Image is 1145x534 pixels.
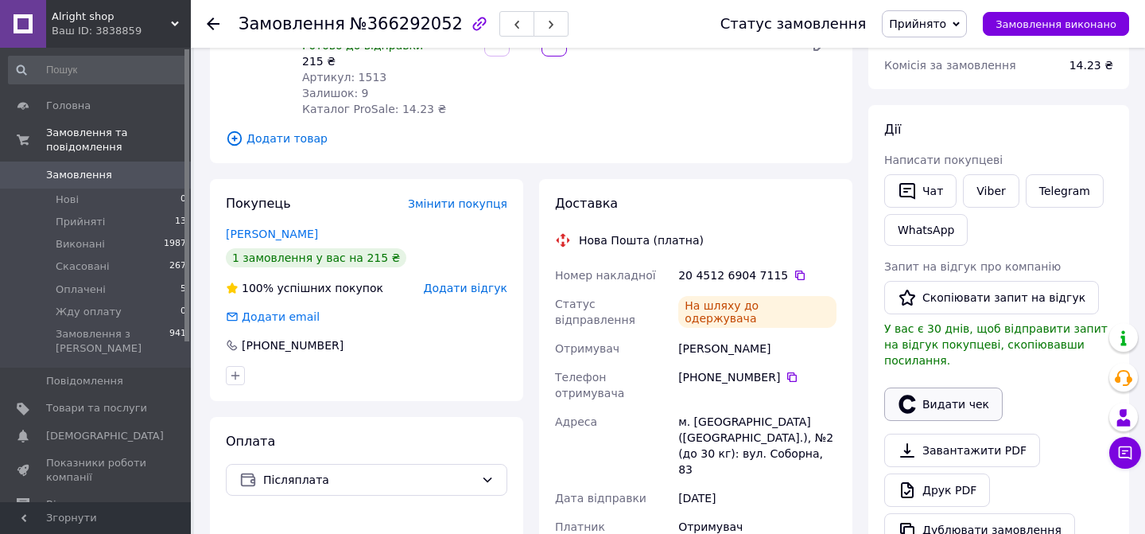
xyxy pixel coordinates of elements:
div: 215 ₴ [302,53,472,69]
span: Статус відправлення [555,298,635,326]
a: Telegram [1026,174,1104,208]
a: Друк PDF [884,474,990,507]
span: 267 [169,259,186,274]
span: Покупець [226,196,291,211]
div: На шляху до одержувача [678,296,836,328]
span: Дії [884,122,901,137]
span: Дата відправки [555,492,646,505]
span: Написати покупцеві [884,154,1003,166]
span: Замовлення з [PERSON_NAME] [56,327,169,356]
div: 1 замовлення у вас на 215 ₴ [226,248,406,267]
button: Чат з покупцем [1109,437,1141,469]
span: 100% [242,282,274,294]
span: Залишок: 9 [302,87,369,99]
div: [PHONE_NUMBER] [678,369,836,385]
span: Повідомлення [46,374,123,388]
div: Статус замовлення [720,16,867,32]
span: Телефон отримувача [555,371,624,400]
span: Замовлення виконано [996,18,1116,30]
button: Скопіювати запит на відгук [884,281,1099,314]
span: Скасовані [56,259,110,274]
span: 0 [180,305,186,319]
span: Каталог ProSale: 14.23 ₴ [302,103,446,115]
span: Комісія за замовлення [884,59,1016,72]
span: Нові [56,193,79,207]
span: [DEMOGRAPHIC_DATA] [46,429,164,443]
div: успішних покупок [226,280,383,296]
span: Товари та послуги [46,401,147,415]
span: Змінити покупця [408,197,507,210]
span: Платник [555,520,605,533]
a: Завантажити PDF [884,434,1040,467]
span: Прийняті [56,215,105,229]
span: Відгуки [46,497,87,512]
div: м. [GEOGRAPHIC_DATA] ([GEOGRAPHIC_DATA].), №2 (до 30 кг): вул. Соборна, 83 [675,407,840,484]
span: Замовлення та повідомлення [46,126,191,154]
div: [PHONE_NUMBER] [240,337,345,353]
span: №366292052 [350,14,463,33]
span: 941 [169,327,186,356]
span: 0 [180,193,186,207]
span: Адреса [555,415,597,428]
div: Нова Пошта (платна) [575,232,708,248]
span: У вас є 30 днів, щоб відправити запит на відгук покупцеві, скопіювавши посилання. [884,322,1108,367]
span: Готово до відправки [302,39,423,52]
span: Номер накладної [555,269,656,282]
span: Додати товар [226,130,836,147]
div: 20 4512 6904 7115 [678,267,836,283]
span: 13 [175,215,186,229]
a: WhatsApp [884,214,968,246]
span: Післяплата [263,471,475,489]
button: Чат [884,174,957,208]
div: Ваш ID: 3838859 [52,24,191,38]
button: Видати чек [884,388,1003,421]
span: Оплата [226,434,275,449]
span: Прийнято [889,18,946,30]
div: [DATE] [675,484,840,513]
span: Виконані [56,237,105,251]
span: Показники роботи компанії [46,456,147,485]
a: Viber [963,174,1019,208]
span: Замовлення [239,14,345,33]
div: Додати email [240,309,321,325]
div: Додати email [224,309,321,325]
input: Пошук [8,56,188,84]
div: Повернутися назад [207,16,219,32]
span: Артикул: 1513 [302,71,386,84]
span: Головна [46,99,91,113]
span: Оплачені [56,283,106,297]
span: Жду оплату [56,305,122,319]
span: 14.23 ₴ [1069,59,1113,72]
span: 1987 [164,237,186,251]
span: Отримувач [555,342,619,355]
span: Доставка [555,196,618,211]
span: Замовлення [46,168,112,182]
span: 5 [180,283,186,297]
button: Замовлення виконано [983,12,1129,36]
div: [PERSON_NAME] [675,334,840,363]
span: Додати відгук [424,282,507,294]
span: Alright shop [52,10,171,24]
a: [PERSON_NAME] [226,228,318,240]
span: Запит на відгук про компанію [884,260,1061,273]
